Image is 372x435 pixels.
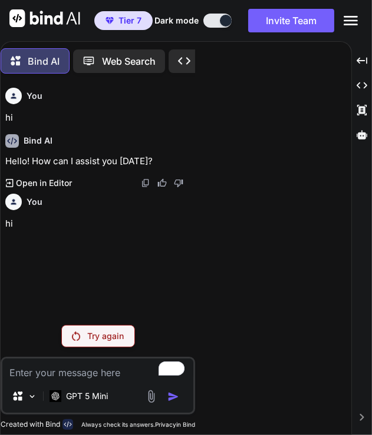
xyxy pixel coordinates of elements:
[72,331,80,341] img: Retry
[144,390,158,403] img: attachment
[5,155,193,168] p: Hello! How can I assist you [DATE]?
[102,54,156,68] p: Web Search
[9,9,80,27] img: Bind AI
[106,17,114,24] img: premium
[27,90,42,102] h6: You
[154,15,199,26] span: Dark mode
[174,178,183,188] img: dislike
[87,330,124,342] p: Try again
[28,54,60,68] p: Bind AI
[24,135,52,147] h6: Bind AI
[94,11,153,30] button: premiumTier 7
[167,391,179,403] img: icon
[141,178,150,188] img: copy
[16,177,72,189] p: Open in Editor
[81,420,195,429] p: Always check its answers. in Bind
[27,391,37,401] img: Pick Models
[5,111,193,125] p: hi
[2,358,193,380] textarea: To enrich screen reader interactions, please activate Accessibility in Grammarly extension settings
[155,421,176,428] span: Privacy
[1,420,60,429] p: Created with Bind
[157,178,167,188] img: like
[248,9,334,32] button: Invite Team
[50,390,61,401] img: GPT 5 Mini
[27,196,42,208] h6: You
[66,390,108,402] p: GPT 5 Mini
[62,419,73,430] img: bind-logo
[118,15,141,26] span: Tier 7
[5,217,193,231] p: hi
